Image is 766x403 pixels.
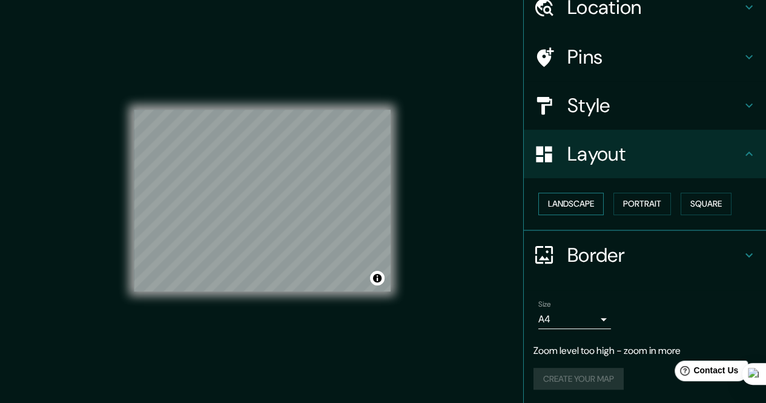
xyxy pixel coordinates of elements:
[134,110,391,291] canvas: Map
[681,193,731,215] button: Square
[567,142,742,166] h4: Layout
[524,130,766,178] div: Layout
[567,243,742,267] h4: Border
[524,81,766,130] div: Style
[538,310,611,329] div: A4
[658,356,753,390] iframe: Help widget launcher
[370,271,385,285] button: Toggle attribution
[533,344,756,358] p: Zoom level too high - zoom in more
[524,33,766,81] div: Pins
[567,45,742,69] h4: Pins
[538,193,604,215] button: Landscape
[524,231,766,279] div: Border
[567,93,742,118] h4: Style
[613,193,671,215] button: Portrait
[538,299,551,309] label: Size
